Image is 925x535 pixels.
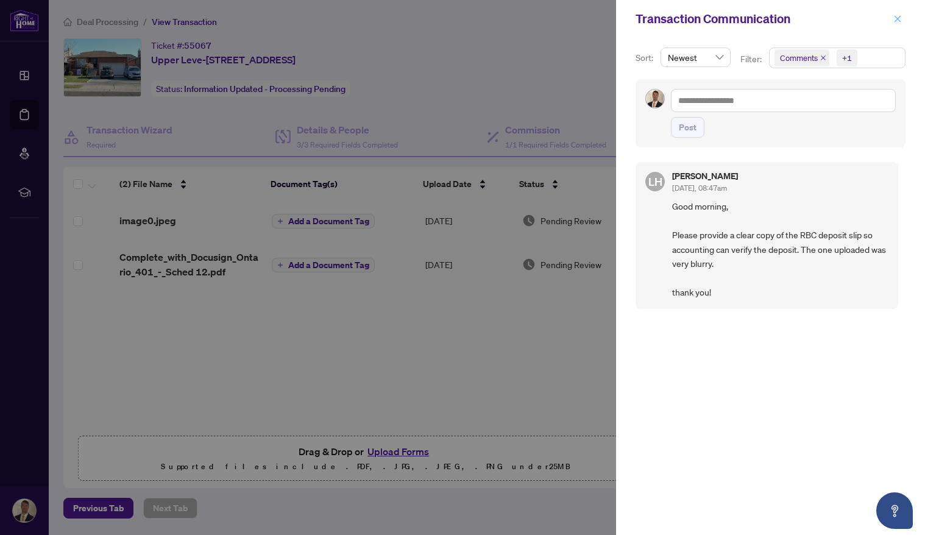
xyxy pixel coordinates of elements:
[648,173,662,190] span: LH
[646,90,664,108] img: Profile Icon
[672,172,738,180] h5: [PERSON_NAME]
[893,15,902,23] span: close
[671,117,704,138] button: Post
[876,492,913,529] button: Open asap
[820,55,826,61] span: close
[780,52,818,64] span: Comments
[672,199,888,299] span: Good morning, Please provide a clear copy of the RBC deposit slip so accounting can verify the de...
[740,52,764,66] p: Filter:
[636,51,656,65] p: Sort:
[668,48,723,66] span: Newest
[636,10,890,28] div: Transaction Communication
[672,183,727,193] span: [DATE], 08:47am
[774,49,829,66] span: Comments
[842,52,852,64] div: +1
